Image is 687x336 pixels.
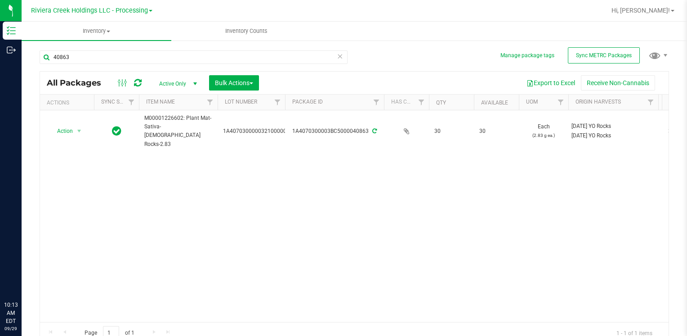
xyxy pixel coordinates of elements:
a: Filter [553,95,568,110]
span: Bulk Actions [215,79,253,86]
button: Bulk Actions [209,75,259,91]
inline-svg: Inventory [7,26,16,35]
span: All Packages [47,78,110,88]
a: Filter [414,95,429,110]
a: Filter [203,95,218,110]
span: Inventory Counts [213,27,280,35]
div: 1A4070300003BC5000040863 [284,127,385,136]
span: Sync METRC Packages [576,52,632,59]
span: Clear [337,50,343,62]
a: Package ID [292,99,323,105]
iframe: Resource center [9,264,36,291]
button: Export to Excel [521,75,581,91]
a: Available [481,100,508,106]
a: Filter [124,95,139,110]
input: Search Package ID, Item Name, SKU, Lot or Part Number... [40,50,348,64]
a: Qty [436,100,446,106]
span: Sync from Compliance System [371,128,377,134]
a: Filter [643,95,658,110]
span: 30 [479,127,513,136]
a: Inventory [22,22,171,41]
a: Inventory Counts [171,22,321,41]
span: Action [49,125,73,137]
button: Sync METRC Packages [568,47,640,64]
a: Filter [369,95,384,110]
span: Each [524,123,563,140]
th: Has COA [384,95,429,110]
span: In Sync [112,125,121,137]
div: Actions [47,100,90,106]
span: select [74,125,85,137]
a: Origin Harvests [575,99,621,105]
p: 09/29 [4,325,18,332]
div: Value 2: 2025-08-11 YO Rocks [571,132,656,140]
a: Sync Status [101,99,136,105]
div: Value 1: 2025-08-11 YO Rocks [571,122,656,131]
span: 30 [434,127,468,136]
span: 1A4070300000321000001343 [223,127,299,136]
a: Lot Number [225,99,257,105]
span: Inventory [22,27,171,35]
a: UOM [526,99,538,105]
p: (2.83 g ea.) [524,131,563,140]
button: Manage package tags [500,52,554,59]
a: Item Name [146,99,175,105]
span: M00001226602: Plant Mat-Sativa-[DEMOGRAPHIC_DATA] Rocks-2.83 [144,114,212,149]
p: 10:13 AM EDT [4,301,18,325]
a: Filter [270,95,285,110]
span: Hi, [PERSON_NAME]! [611,7,670,14]
button: Receive Non-Cannabis [581,75,655,91]
inline-svg: Outbound [7,45,16,54]
span: Riviera Creek Holdings LLC - Processing [31,7,148,14]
